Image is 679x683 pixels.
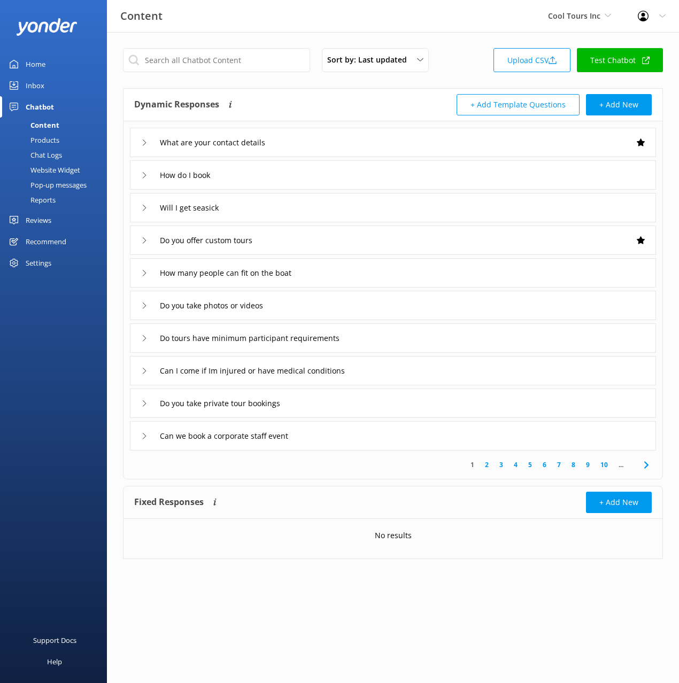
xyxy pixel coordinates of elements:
[6,162,80,177] div: Website Widget
[26,75,44,96] div: Inbox
[47,651,62,672] div: Help
[33,630,76,651] div: Support Docs
[26,209,51,231] div: Reviews
[120,7,163,25] h3: Content
[26,53,45,75] div: Home
[134,94,219,115] h4: Dynamic Responses
[6,162,107,177] a: Website Widget
[26,252,51,274] div: Settings
[595,460,613,470] a: 10
[327,54,413,66] span: Sort by: Last updated
[16,18,78,36] img: yonder-white-logo.png
[6,192,56,207] div: Reports
[6,192,107,207] a: Reports
[375,530,412,541] p: No results
[6,133,107,148] a: Products
[480,460,494,470] a: 2
[552,460,566,470] a: 7
[6,148,107,162] a: Chat Logs
[6,177,107,192] a: Pop-up messages
[6,148,62,162] div: Chat Logs
[494,460,508,470] a: 3
[508,460,523,470] a: 4
[6,177,87,192] div: Pop-up messages
[123,48,310,72] input: Search all Chatbot Content
[465,460,480,470] a: 1
[523,460,537,470] a: 5
[26,96,54,118] div: Chatbot
[6,133,59,148] div: Products
[134,492,204,513] h4: Fixed Responses
[26,231,66,252] div: Recommend
[6,118,107,133] a: Content
[581,460,595,470] a: 9
[586,94,652,115] button: + Add New
[548,11,600,21] span: Cool Tours Inc
[613,460,629,470] span: ...
[586,492,652,513] button: + Add New
[6,118,59,133] div: Content
[457,94,580,115] button: + Add Template Questions
[566,460,581,470] a: 8
[577,48,663,72] a: Test Chatbot
[537,460,552,470] a: 6
[493,48,570,72] a: Upload CSV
